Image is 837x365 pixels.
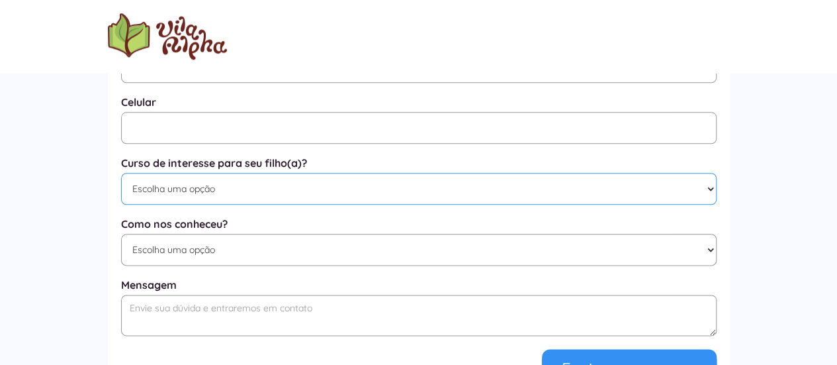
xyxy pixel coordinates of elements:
[108,13,227,60] img: logo Escola Vila Alpha
[108,13,227,60] a: home
[121,112,717,144] input: Formato: (XX) XXXXX-XXXX
[121,157,717,170] label: Curso de interesse para seu filho(a)?
[121,279,717,291] label: Mensagem
[121,96,717,109] label: Celular
[121,218,717,231] label: Como nos conheceu?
